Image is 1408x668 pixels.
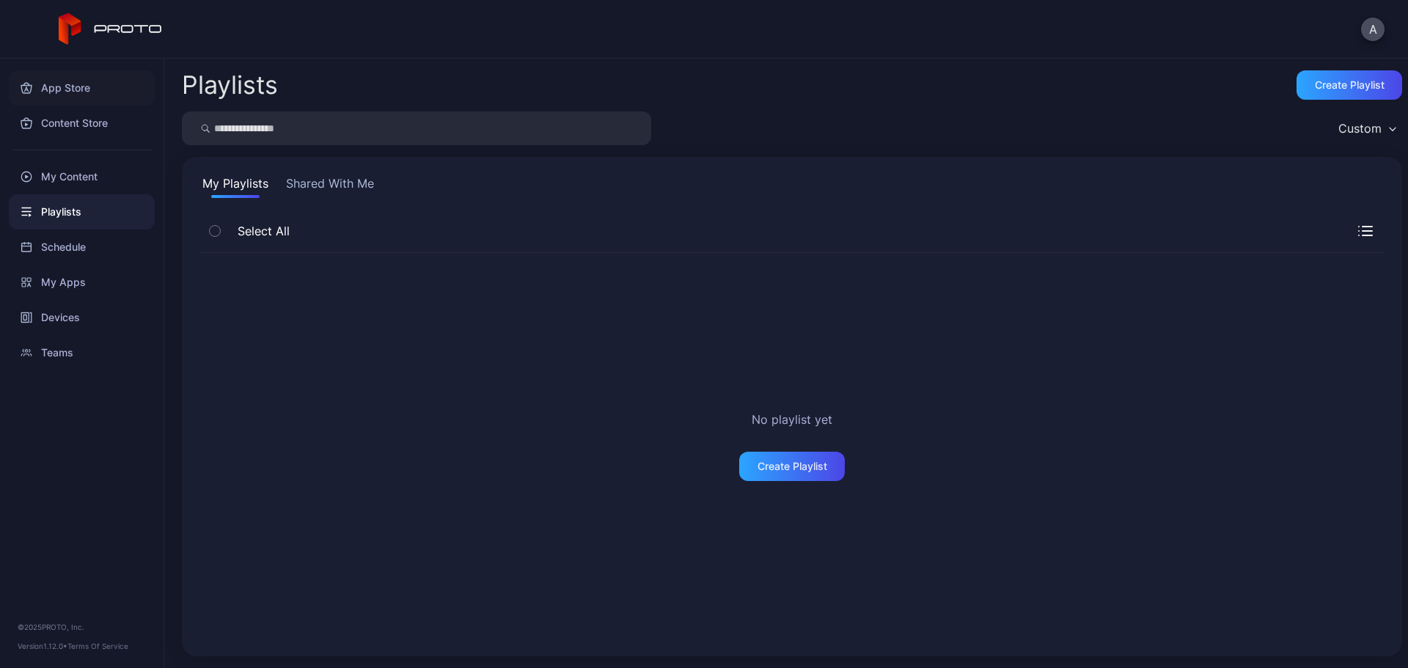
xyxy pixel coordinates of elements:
[9,159,155,194] a: My Content
[1315,79,1385,91] div: Create Playlist
[1338,121,1382,136] div: Custom
[67,642,128,650] a: Terms Of Service
[758,460,827,472] div: Create Playlist
[230,222,290,240] span: Select All
[18,642,67,650] span: Version 1.12.0 •
[1361,18,1385,41] button: A
[9,265,155,300] a: My Apps
[9,194,155,230] a: Playlists
[9,106,155,141] a: Content Store
[9,300,155,335] a: Devices
[9,335,155,370] a: Teams
[9,230,155,265] a: Schedule
[283,175,377,198] button: Shared With Me
[1331,111,1402,145] button: Custom
[9,70,155,106] a: App Store
[182,72,278,98] h2: Playlists
[739,452,845,481] button: Create Playlist
[199,175,271,198] button: My Playlists
[1297,70,1402,100] button: Create Playlist
[18,621,146,633] div: © 2025 PROTO, Inc.
[752,411,832,428] h2: No playlist yet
